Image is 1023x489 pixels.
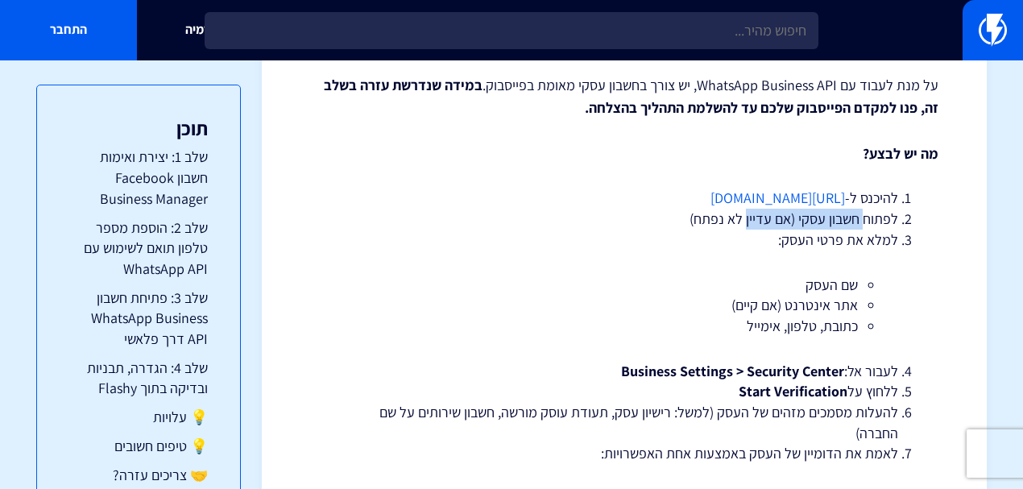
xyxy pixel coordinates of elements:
[350,230,898,337] li: למלא את פרטי העסק:
[69,288,208,350] a: שלב 3: פתיחת חשבון WhatsApp Business API דרך פלאשי
[69,465,208,486] a: 🤝 צריכים עזרה?
[205,12,818,49] input: חיפוש מהיר...
[350,209,898,230] li: לפתוח חשבון עסקי (אם עדיין לא נפתח)
[391,295,858,316] li: אתר אינטרנט (אם קיים)
[391,316,858,337] li: כתובת, טלפון, אימייל
[69,118,208,139] h3: תוכן
[69,218,208,280] a: שלב 2: הוספת מספר טלפון תואם לשימוש עם WhatsApp API
[350,361,898,382] li: לעבור אל:
[69,147,208,209] a: שלב 1: יצירת ואימות חשבון Facebook Business Manager
[69,436,208,457] a: 💡 טיפים חשובים
[739,382,847,400] strong: Start Verification
[350,188,898,209] li: להיכנס ל-
[621,362,844,380] strong: Business Settings > Security Center
[863,144,938,163] strong: מה יש לבצע?
[324,76,938,117] strong: במידה שנדרשת עזרה בשלב זה, פנו למקדם הפייסבוק שלכם עד להשלמת התהליך בהצלחה.
[69,407,208,428] a: 💡 עלויות
[310,74,938,119] p: על מנת לעבוד עם WhatsApp Business API, יש צורך בחשבון עסקי מאומת בפייסבוק.
[350,381,898,402] li: ללחוץ על
[710,189,845,207] a: [URL][DOMAIN_NAME]
[391,275,858,296] li: שם העסק
[69,358,208,399] a: שלב 4: הגדרה, תבניות ובדיקה בתוך Flashy
[350,402,898,443] li: להעלות מסמכים מזהים של העסק (למשל: רישיון עסק, תעודת עוסק מורשה, חשבון שירותים על שם החברה)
